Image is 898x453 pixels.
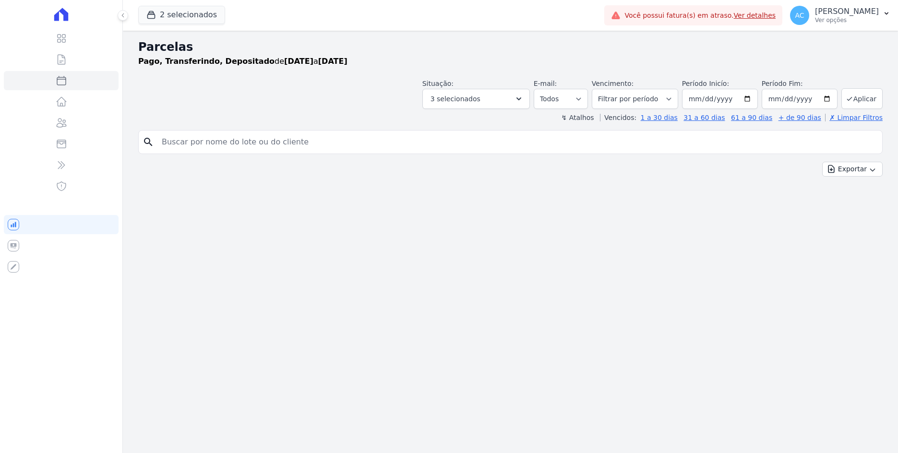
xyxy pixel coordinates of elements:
[431,93,480,105] span: 3 selecionados
[682,80,729,87] label: Período Inicío:
[138,6,225,24] button: 2 selecionados
[822,162,883,177] button: Exportar
[641,114,678,121] a: 1 a 30 dias
[734,12,776,19] a: Ver detalhes
[795,12,804,19] span: AC
[782,2,898,29] button: AC [PERSON_NAME] Ver opções
[624,11,776,21] span: Você possui fatura(s) em atraso.
[422,89,530,109] button: 3 selecionados
[778,114,821,121] a: + de 90 dias
[318,57,347,66] strong: [DATE]
[156,132,878,152] input: Buscar por nome do lote ou do cliente
[815,16,879,24] p: Ver opções
[422,80,454,87] label: Situação:
[815,7,879,16] p: [PERSON_NAME]
[138,57,275,66] strong: Pago, Transferindo, Depositado
[841,88,883,109] button: Aplicar
[600,114,636,121] label: Vencidos:
[534,80,557,87] label: E-mail:
[731,114,772,121] a: 61 a 90 dias
[561,114,594,121] label: ↯ Atalhos
[143,136,154,148] i: search
[683,114,725,121] a: 31 a 60 dias
[825,114,883,121] a: ✗ Limpar Filtros
[138,38,883,56] h2: Parcelas
[592,80,634,87] label: Vencimento:
[762,79,838,89] label: Período Fim:
[138,56,347,67] p: de a
[284,57,313,66] strong: [DATE]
